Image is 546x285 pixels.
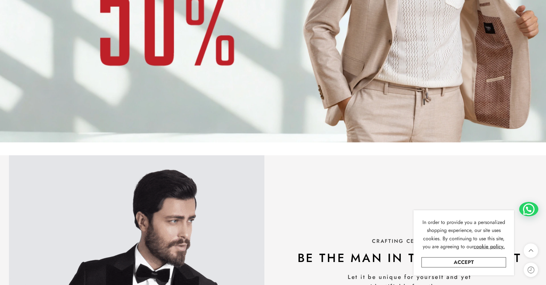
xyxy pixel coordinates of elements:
[372,237,447,245] span: CRAFTING CEREMONIES
[276,250,543,266] h2: be the man in the finest suit
[474,243,505,251] a: cookie policy.
[422,219,505,250] span: In order to provide you a personalized shopping experience, our site uses cookies. By continuing ...
[421,257,506,267] a: Accept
